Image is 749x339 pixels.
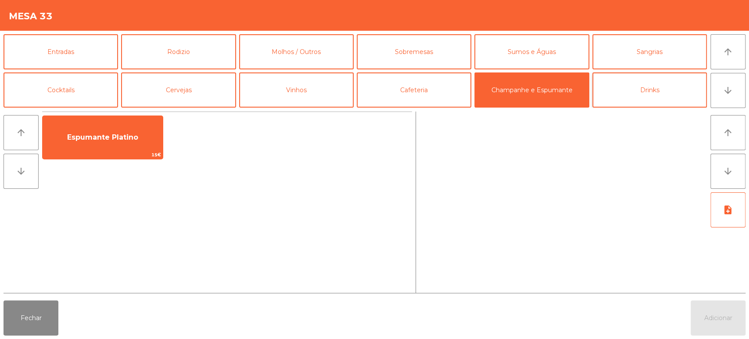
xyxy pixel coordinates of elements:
[121,34,236,69] button: Rodizio
[474,72,589,108] button: Champanhe e Espumante
[16,127,26,138] i: arrow_upward
[43,151,163,159] span: 15€
[357,72,471,108] button: Cafeteria
[4,300,58,335] button: Fechar
[67,133,138,141] span: Espumante Platino
[723,85,733,96] i: arrow_downward
[239,34,354,69] button: Molhos / Outros
[710,154,745,189] button: arrow_downward
[710,115,745,150] button: arrow_upward
[239,72,354,108] button: Vinhos
[4,115,39,150] button: arrow_upward
[357,34,471,69] button: Sobremesas
[9,10,53,23] h4: Mesa 33
[723,127,733,138] i: arrow_upward
[592,72,707,108] button: Drinks
[121,72,236,108] button: Cervejas
[4,34,118,69] button: Entradas
[710,34,745,69] button: arrow_upward
[710,192,745,227] button: note_add
[710,73,745,108] button: arrow_downward
[16,166,26,177] i: arrow_downward
[592,34,707,69] button: Sangrias
[4,154,39,189] button: arrow_downward
[723,166,733,177] i: arrow_downward
[4,72,118,108] button: Cocktails
[723,47,733,57] i: arrow_upward
[723,205,733,215] i: note_add
[474,34,589,69] button: Sumos e Águas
